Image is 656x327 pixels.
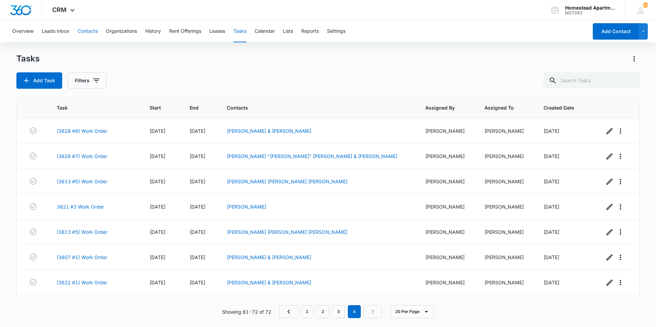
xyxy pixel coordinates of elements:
a: (3622 #1) Work Order [57,279,107,286]
span: [DATE] [150,280,165,285]
div: [PERSON_NAME] [425,279,468,286]
span: [DATE] [150,229,165,235]
span: [DATE] [544,128,559,134]
a: 3621 #3 Work Order [57,203,104,210]
div: [PERSON_NAME] [484,254,527,261]
span: [DATE] [190,229,205,235]
a: Previous Page [279,305,298,318]
a: [PERSON_NAME] & [PERSON_NAME] [227,254,311,260]
span: Created Date [544,104,577,111]
button: 20 Per Page [390,305,434,318]
button: Leases [209,20,225,42]
span: [DATE] [150,153,165,159]
span: [DATE] [544,153,559,159]
a: Page 1 [301,305,314,318]
span: [DATE] [544,179,559,184]
span: [DATE] [150,128,165,134]
span: [DATE] [544,204,559,210]
a: Page 2 [316,305,329,318]
span: [DATE] [150,179,165,184]
span: Task [57,104,123,111]
div: [PERSON_NAME] [425,153,468,160]
div: [PERSON_NAME] [484,153,527,160]
a: (3607 #1) Work Order [57,254,107,261]
span: CRM [52,6,67,13]
a: [PERSON_NAME] [PERSON_NAME] [PERSON_NAME] [227,179,347,184]
button: Rent Offerings [169,20,201,42]
h1: Tasks [16,54,40,64]
button: Actions [629,53,640,64]
button: Overview [12,20,33,42]
a: [PERSON_NAME] "[PERSON_NAME]" [PERSON_NAME] & [PERSON_NAME] [227,153,397,159]
span: [DATE] [150,254,165,260]
span: [DATE] [190,254,205,260]
a: [PERSON_NAME] [227,204,266,210]
span: [DATE] [190,280,205,285]
div: [PERSON_NAME] [484,279,527,286]
button: Tasks [233,20,246,42]
div: [PERSON_NAME] [484,178,527,185]
div: [PERSON_NAME] [425,127,468,134]
span: Contacts [227,104,399,111]
div: account id [565,11,615,15]
span: [DATE] [150,204,165,210]
nav: Pagination [279,305,382,318]
span: 216 [643,2,648,8]
a: (3628 #8) Work Order [57,127,107,134]
span: [DATE] [190,179,205,184]
a: (3626 #7) Work Order [57,153,107,160]
p: Showing 61-72 of 72 [222,308,271,315]
div: [PERSON_NAME] [484,203,527,210]
button: Reports [301,20,319,42]
button: Calendar [255,20,275,42]
div: [PERSON_NAME] [425,254,468,261]
button: History [145,20,161,42]
a: [PERSON_NAME] & [PERSON_NAME] [227,280,311,285]
button: Add Contact [593,23,639,40]
button: Settings [327,20,345,42]
button: Filters [68,72,106,89]
span: Assigned To [484,104,517,111]
button: Organizations [106,20,137,42]
a: (3613 #5) Work Order [57,178,107,185]
div: [PERSON_NAME] [425,178,468,185]
span: [DATE] [544,229,559,235]
button: Contacts [78,20,98,42]
a: [PERSON_NAME] [PERSON_NAME] [PERSON_NAME] [227,229,347,235]
button: Leads Inbox [42,20,69,42]
em: 4 [348,305,361,318]
div: account name [565,5,615,11]
div: [PERSON_NAME] [484,228,527,236]
a: Page 3 [332,305,345,318]
button: Lists [283,20,293,42]
button: Add Task [16,72,62,89]
input: Search Tasks [543,72,640,89]
span: End [190,104,201,111]
span: [DATE] [190,128,205,134]
div: [PERSON_NAME] [425,203,468,210]
span: [DATE] [544,280,559,285]
span: Assigned By [425,104,458,111]
span: [DATE] [544,254,559,260]
div: [PERSON_NAME] [484,127,527,134]
a: (3613 #5) Work Order [57,228,107,236]
a: [PERSON_NAME] & [PERSON_NAME] [227,128,311,134]
span: [DATE] [190,153,205,159]
span: [DATE] [190,204,205,210]
span: Start [150,104,163,111]
div: notifications count [643,2,648,8]
div: [PERSON_NAME] [425,228,468,236]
